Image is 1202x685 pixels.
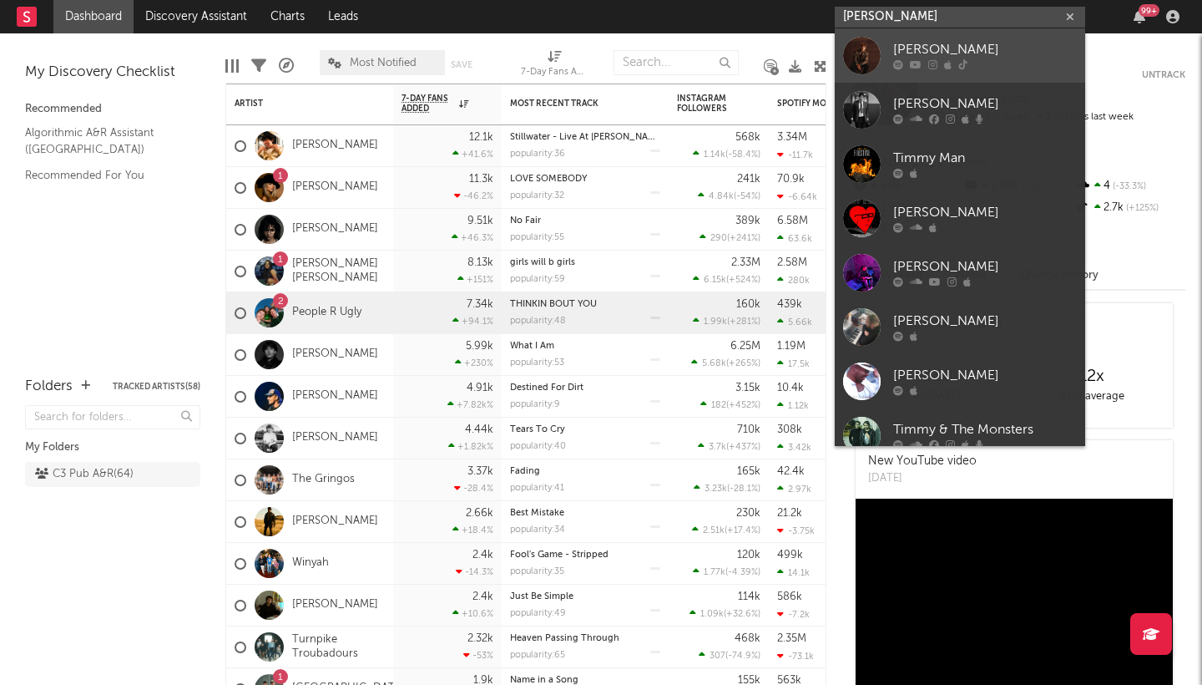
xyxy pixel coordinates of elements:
[777,651,814,662] div: -73.1k
[835,137,1085,191] a: Timmy Man
[510,609,566,618] div: popularity: 49
[711,401,726,410] span: 182
[835,246,1085,300] a: [PERSON_NAME]
[692,525,760,535] div: ( )
[292,348,378,362] a: [PERSON_NAME]
[710,652,725,661] span: 307
[510,216,541,226] a: No Fair
[466,341,493,352] div: 5.99k
[893,257,1077,277] div: [PERSON_NAME]
[704,568,725,577] span: 1.77k
[521,42,588,90] div: 7-Day Fans Added (7-Day Fans Added)
[698,441,760,452] div: ( )
[467,257,493,268] div: 8.13k
[777,233,812,244] div: 63.6k
[735,633,760,644] div: 468k
[700,399,760,410] div: ( )
[694,483,760,494] div: ( )
[292,598,378,612] a: [PERSON_NAME]
[472,550,493,561] div: 2.4k
[25,377,73,397] div: Folders
[510,425,660,434] div: Tears To Cry
[510,383,660,393] div: Destined For Dirt
[292,389,378,403] a: [PERSON_NAME]
[448,441,493,452] div: +1.82k %
[292,257,385,286] a: [PERSON_NAME] [PERSON_NAME]
[292,431,378,445] a: [PERSON_NAME]
[454,190,493,201] div: -46.2 %
[729,443,758,452] span: +437 %
[25,124,184,158] a: Algorithmic A&R Assistant ([GEOGRAPHIC_DATA])
[251,42,266,90] div: Filters
[893,203,1077,223] div: [PERSON_NAME]
[402,94,455,114] span: 7-Day Fans Added
[835,7,1085,28] input: Search for artists
[447,399,493,410] div: +7.82k %
[452,149,493,160] div: +41.6 %
[777,567,810,578] div: 14.1k
[463,650,493,661] div: -53 %
[710,234,727,243] span: 290
[510,651,565,660] div: popularity: 65
[730,341,760,352] div: 6.25M
[510,467,540,476] a: Fading
[730,317,758,327] span: +281 %
[777,257,807,268] div: 2.58M
[510,634,660,643] div: Heaven Passing Through
[703,526,725,535] span: 2.51k
[350,58,417,68] span: Most Notified
[691,358,760,368] div: ( )
[510,467,660,476] div: Fading
[835,191,1085,246] a: [PERSON_NAME]
[510,258,660,267] div: girls will b girls
[737,466,760,477] div: 165k
[510,175,587,184] a: LOVE SOMEBODY
[469,174,493,185] div: 11.3k
[452,525,493,535] div: +18.4 %
[292,515,378,529] a: [PERSON_NAME]
[1139,4,1159,17] div: 99 +
[777,174,805,185] div: 70.9k
[728,568,758,577] span: -4.39 %
[510,216,660,226] div: No Fair
[292,139,378,153] a: [PERSON_NAME]
[510,442,566,451] div: popularity: 40
[510,551,660,560] div: Fool's Game - Stripped
[510,509,564,518] a: Best Mistake
[510,383,583,393] a: Destined For Dirt
[737,174,760,185] div: 241k
[1124,204,1159,213] span: +125 %
[704,276,726,285] span: 6.15k
[25,462,200,487] a: C3 Pub A&R(64)
[510,300,660,309] div: THINKIN BOUT YOU
[777,99,902,109] div: Spotify Monthly Listeners
[454,483,493,494] div: -28.4 %
[730,234,758,243] span: +241 %
[292,180,378,195] a: [PERSON_NAME]
[777,424,802,435] div: 308k
[699,650,760,661] div: ( )
[704,150,725,160] span: 1.14k
[735,132,760,143] div: 568k
[451,60,472,69] button: Save
[835,28,1085,83] a: [PERSON_NAME]
[737,550,760,561] div: 120k
[729,359,758,368] span: +265 %
[467,299,493,310] div: 7.34k
[510,342,554,351] a: What I Am
[25,166,184,185] a: Recommended For You
[693,566,760,577] div: ( )
[452,232,493,243] div: +46.3 %
[702,359,726,368] span: 5.68k
[510,317,566,326] div: popularity: 48
[731,257,760,268] div: 2.33M
[25,438,200,458] div: My Folders
[738,591,760,602] div: 114k
[729,401,758,410] span: +452 %
[469,132,493,143] div: 12.1k
[777,466,805,477] div: 42.4k
[736,192,758,201] span: -54 %
[456,566,493,577] div: -14.3 %
[510,150,565,159] div: popularity: 36
[510,567,564,576] div: popularity: 35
